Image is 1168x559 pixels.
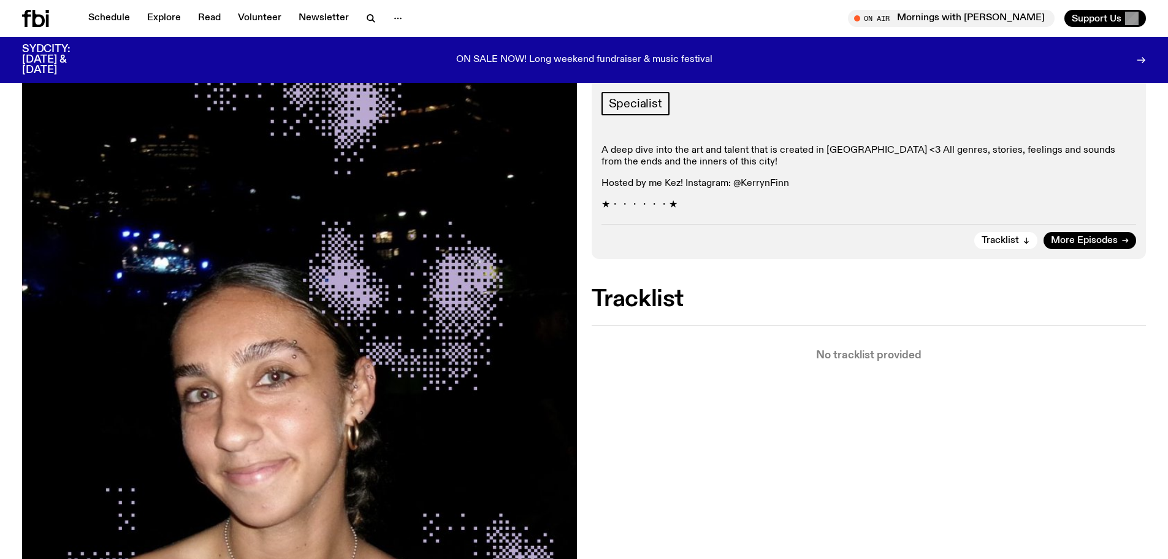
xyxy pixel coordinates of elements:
[848,10,1055,27] button: On AirMornings with [PERSON_NAME]
[22,44,101,75] h3: SYDCITY: [DATE] & [DATE]
[81,10,137,27] a: Schedule
[291,10,356,27] a: Newsletter
[1064,10,1146,27] button: Support Us
[974,232,1037,249] button: Tracklist
[140,10,188,27] a: Explore
[601,178,1137,190] p: Hosted by me Kez! Instagram: @KerrynFinn
[191,10,228,27] a: Read
[592,350,1147,361] p: No tracklist provided
[609,97,662,110] span: Specialist
[601,92,670,115] a: Specialist
[601,145,1137,168] p: A deep dive into the art and talent that is created in [GEOGRAPHIC_DATA] <3 All genres, stories, ...
[1044,232,1136,249] a: More Episodes
[231,10,289,27] a: Volunteer
[456,55,712,66] p: ON SALE NOW! Long weekend fundraiser & music festival
[1072,13,1121,24] span: Support Us
[592,288,1147,310] h2: Tracklist
[601,199,1137,211] p: ★・・・・・・★
[982,236,1019,245] span: Tracklist
[1051,236,1118,245] span: More Episodes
